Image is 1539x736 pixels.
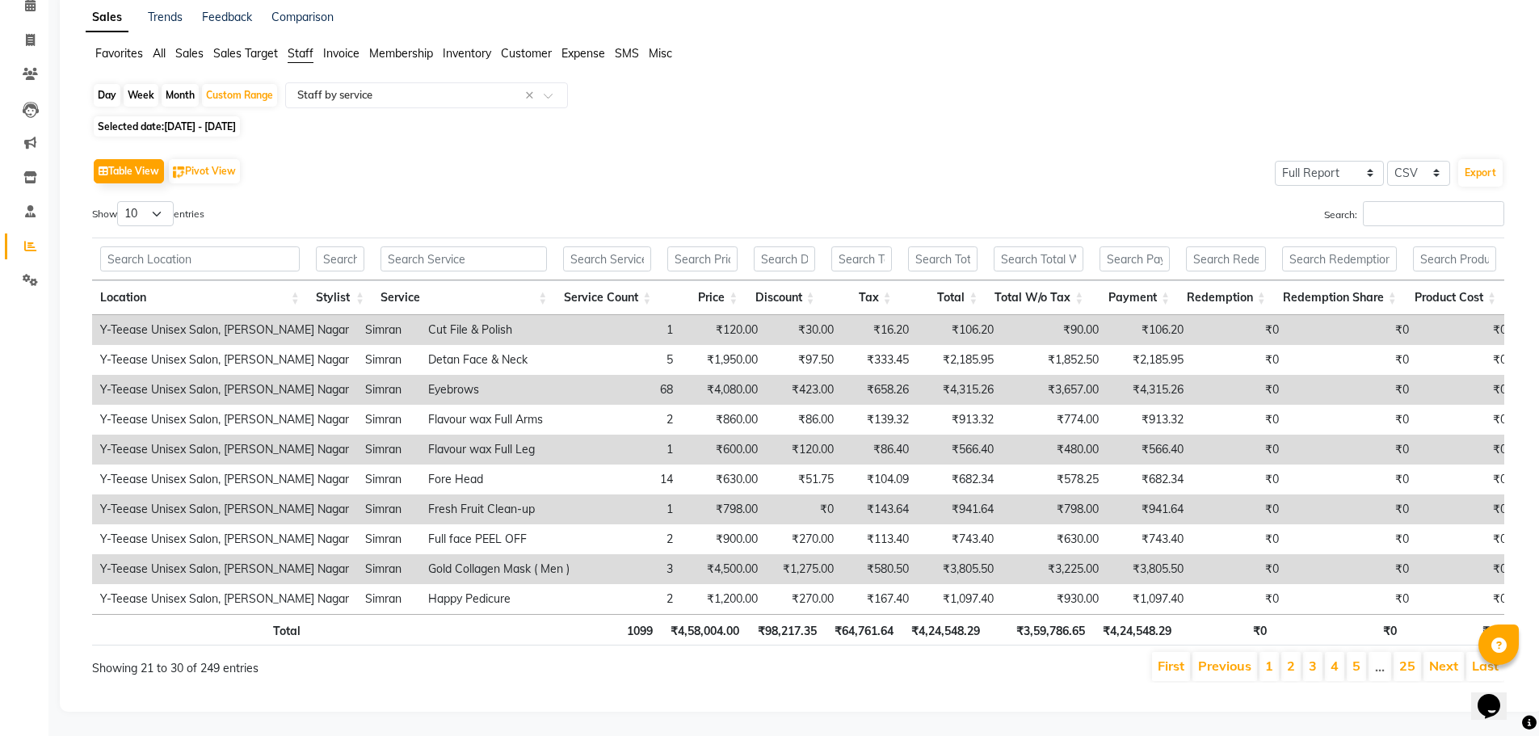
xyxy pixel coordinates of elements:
[1192,405,1287,435] td: ₹0
[357,524,420,554] td: Simran
[1287,315,1417,345] td: ₹0
[1282,246,1397,271] input: Search Redemption Share
[369,46,433,61] span: Membership
[1192,435,1287,465] td: ₹0
[153,46,166,61] span: All
[754,246,814,271] input: Search Discount
[1192,315,1287,345] td: ₹0
[746,280,822,315] th: Discount: activate to sort column ascending
[169,159,240,183] button: Pivot View
[92,280,308,315] th: Location: activate to sort column ascending
[578,524,681,554] td: 2
[681,345,766,375] td: ₹1,950.00
[92,494,357,524] td: Y-Teease Unisex Salon, [PERSON_NAME] Nagar
[1192,494,1287,524] td: ₹0
[1287,554,1417,584] td: ₹0
[202,10,252,24] a: Feedback
[578,435,681,465] td: 1
[1192,465,1287,494] td: ₹0
[94,84,120,107] div: Day
[917,584,1002,614] td: ₹1,097.40
[420,554,578,584] td: Gold Collagen Mask ( Men )
[908,246,978,271] input: Search Total
[555,280,659,315] th: Service Count: activate to sort column ascending
[323,46,360,61] span: Invoice
[917,405,1002,435] td: ₹913.32
[1471,671,1523,720] iframe: chat widget
[1417,435,1515,465] td: ₹0
[917,435,1002,465] td: ₹566.40
[381,246,547,271] input: Search Service
[578,584,681,614] td: 2
[1107,405,1192,435] td: ₹913.32
[420,494,578,524] td: Fresh Fruit Clean-up
[357,315,420,345] td: Simran
[766,554,842,584] td: ₹1,275.00
[316,246,364,271] input: Search Stylist
[917,345,1002,375] td: ₹2,185.95
[842,375,917,405] td: ₹658.26
[501,46,552,61] span: Customer
[842,465,917,494] td: ₹104.09
[917,554,1002,584] td: ₹3,805.50
[766,465,842,494] td: ₹51.75
[173,166,185,179] img: pivot.png
[681,524,766,554] td: ₹900.00
[117,201,174,226] select: Showentries
[92,524,357,554] td: Y-Teease Unisex Salon, [PERSON_NAME] Nagar
[357,345,420,375] td: Simran
[420,524,578,554] td: Full face PEEL OFF
[659,280,746,315] th: Price: activate to sort column ascending
[1417,584,1515,614] td: ₹0
[681,554,766,584] td: ₹4,500.00
[766,435,842,465] td: ₹120.00
[94,159,164,183] button: Table View
[1287,465,1417,494] td: ₹0
[917,465,1002,494] td: ₹682.34
[842,494,917,524] td: ₹143.64
[561,46,605,61] span: Expense
[420,584,578,614] td: Happy Pedicure
[1002,375,1107,405] td: ₹3,657.00
[842,315,917,345] td: ₹16.20
[420,345,578,375] td: Detan Face & Neck
[917,315,1002,345] td: ₹106.20
[288,46,313,61] span: Staff
[357,405,420,435] td: Simran
[1405,280,1504,315] th: Product Cost: activate to sort column ascending
[667,246,738,271] input: Search Price
[1287,494,1417,524] td: ₹0
[988,614,1092,646] th: ₹3,59,786.65
[842,345,917,375] td: ₹333.45
[1417,315,1515,345] td: ₹0
[1331,658,1339,674] a: 4
[842,554,917,584] td: ₹580.50
[1186,246,1266,271] input: Search Redemption
[92,345,357,375] td: Y-Teease Unisex Salon, [PERSON_NAME] Nagar
[164,120,236,132] span: [DATE] - [DATE]
[92,375,357,405] td: Y-Teease Unisex Salon, [PERSON_NAME] Nagar
[92,554,357,584] td: Y-Teease Unisex Salon, [PERSON_NAME] Nagar
[842,584,917,614] td: ₹167.40
[92,435,357,465] td: Y-Teease Unisex Salon, [PERSON_NAME] Nagar
[681,584,766,614] td: ₹1,200.00
[92,315,357,345] td: Y-Teease Unisex Salon, [PERSON_NAME] Nagar
[1192,584,1287,614] td: ₹0
[994,246,1083,271] input: Search Total W/o Tax
[213,46,278,61] span: Sales Target
[357,554,420,584] td: Simran
[578,375,681,405] td: 68
[92,650,666,677] div: Showing 21 to 30 of 249 entries
[1275,614,1405,646] th: ₹0
[681,465,766,494] td: ₹630.00
[357,375,420,405] td: Simran
[1107,494,1192,524] td: ₹941.64
[1179,614,1275,646] th: ₹0
[1107,315,1192,345] td: ₹106.20
[1417,524,1515,554] td: ₹0
[357,465,420,494] td: Simran
[1287,435,1417,465] td: ₹0
[1417,345,1515,375] td: ₹0
[825,614,902,646] th: ₹64,761.64
[766,345,842,375] td: ₹97.50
